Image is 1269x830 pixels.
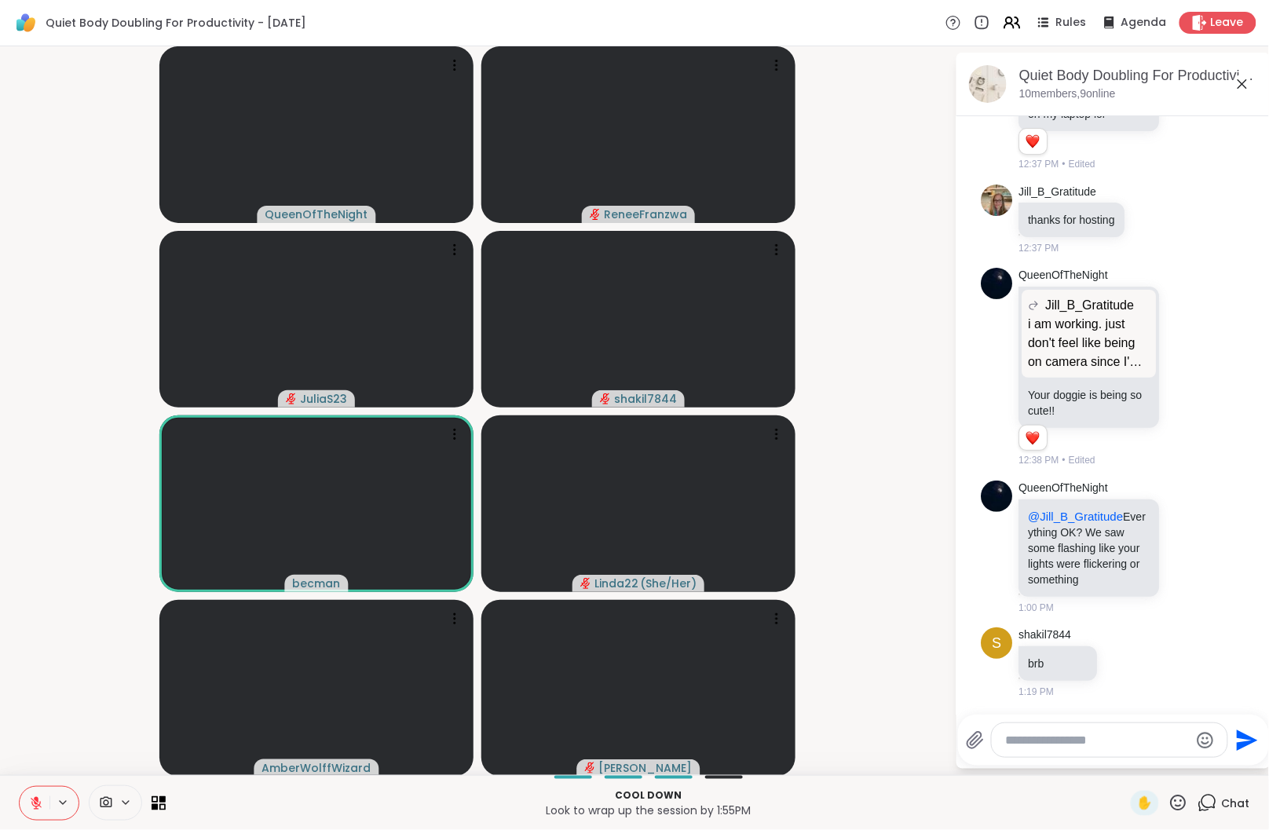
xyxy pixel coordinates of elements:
span: AmberWolffWizard [262,760,371,776]
span: 12:37 PM [1019,241,1059,255]
span: Rules [1056,15,1087,31]
button: Reactions: love [1025,432,1041,444]
p: thanks for hosting [1029,212,1116,228]
p: 10 members, 9 online [1019,86,1116,102]
textarea: Type your message [1006,733,1189,748]
div: Reaction list [1020,426,1048,451]
img: ShareWell Logomark [13,9,39,36]
span: Chat [1222,795,1250,811]
button: Reactions: love [1025,135,1041,148]
p: i am working. just don't feel like being on camera since I'm staring directly into the camera on ... [1029,315,1150,371]
span: ( She/Her ) [640,576,697,591]
span: 12:38 PM [1019,453,1059,467]
span: audio-muted [286,393,297,404]
span: s [993,633,1002,654]
p: Look to wrap up the session by 1:55PM [175,803,1121,818]
span: JuliaS23 [300,391,347,407]
a: Jill_B_Gratitude [1019,185,1097,200]
span: @Jill_B_Gratitude [1029,510,1124,523]
span: Edited [1070,157,1096,171]
span: audio-muted [585,762,596,773]
span: shakil7844 [614,391,677,407]
span: QueenOfTheNight [265,207,368,222]
span: Linda22 [594,576,638,591]
img: Quiet Body Doubling For Productivity - Monday, Oct 06 [969,65,1007,103]
div: Quiet Body Doubling For Productivity - [DATE] [1019,66,1258,86]
span: • [1062,157,1066,171]
button: Emoji picker [1196,731,1215,750]
img: https://sharewell-space-live.sfo3.digitaloceanspaces.com/user-generated/d7277878-0de6-43a2-a937-4... [982,481,1013,512]
span: Quiet Body Doubling For Productivity - [DATE] [46,15,306,31]
span: 12:37 PM [1019,157,1059,171]
span: audio-muted [590,209,601,220]
span: Jill_B_Gratitude [1046,296,1135,315]
span: Edited [1070,453,1096,467]
span: Agenda [1121,15,1167,31]
a: shakil7844 [1019,627,1072,643]
p: Everything OK? We saw some flashing like your lights were flickering or something [1029,509,1150,587]
span: Leave [1211,15,1244,31]
img: https://sharewell-space-live.sfo3.digitaloceanspaces.com/user-generated/d7277878-0de6-43a2-a937-4... [982,268,1013,299]
img: https://sharewell-space-live.sfo3.digitaloceanspaces.com/user-generated/2564abe4-c444-4046-864b-7... [982,185,1013,216]
a: QueenOfTheNight [1019,268,1109,283]
span: ✋ [1137,794,1153,813]
button: Send [1228,722,1264,758]
div: Reaction list [1020,129,1048,154]
span: becman [293,576,341,591]
span: audio-muted [580,578,591,589]
a: QueenOfTheNight [1019,481,1109,496]
span: • [1062,453,1066,467]
p: Your doggie is being so cute!! [1029,387,1150,419]
span: 1:00 PM [1019,601,1055,615]
span: ReneeFranzwa [604,207,687,222]
span: [PERSON_NAME] [599,760,693,776]
span: 1:19 PM [1019,685,1055,699]
span: audio-muted [600,393,611,404]
p: brb [1029,656,1088,671]
p: Cool down [175,788,1121,803]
